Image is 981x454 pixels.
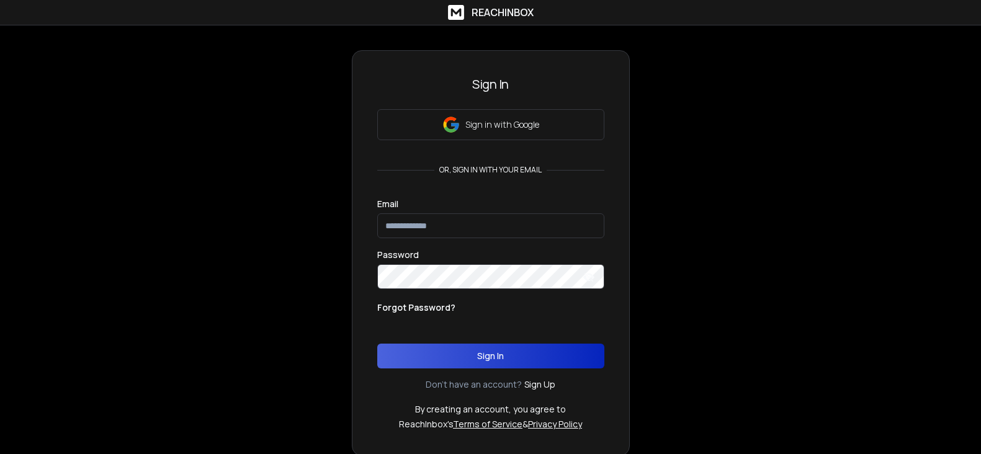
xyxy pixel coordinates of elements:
a: Privacy Policy [528,418,582,430]
h1: ReachInbox [472,5,534,20]
p: Forgot Password? [377,301,455,314]
p: or, sign in with your email [434,165,547,175]
a: ReachInbox [448,5,534,20]
p: Don't have an account? [426,378,522,391]
button: Sign in with Google [377,109,604,140]
button: Sign In [377,344,604,368]
a: Terms of Service [453,418,522,430]
p: ReachInbox's & [399,418,582,430]
label: Email [377,200,398,208]
p: By creating an account, you agree to [415,403,566,416]
a: Sign Up [524,378,555,391]
h3: Sign In [377,76,604,93]
p: Sign in with Google [465,118,539,131]
label: Password [377,251,419,259]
